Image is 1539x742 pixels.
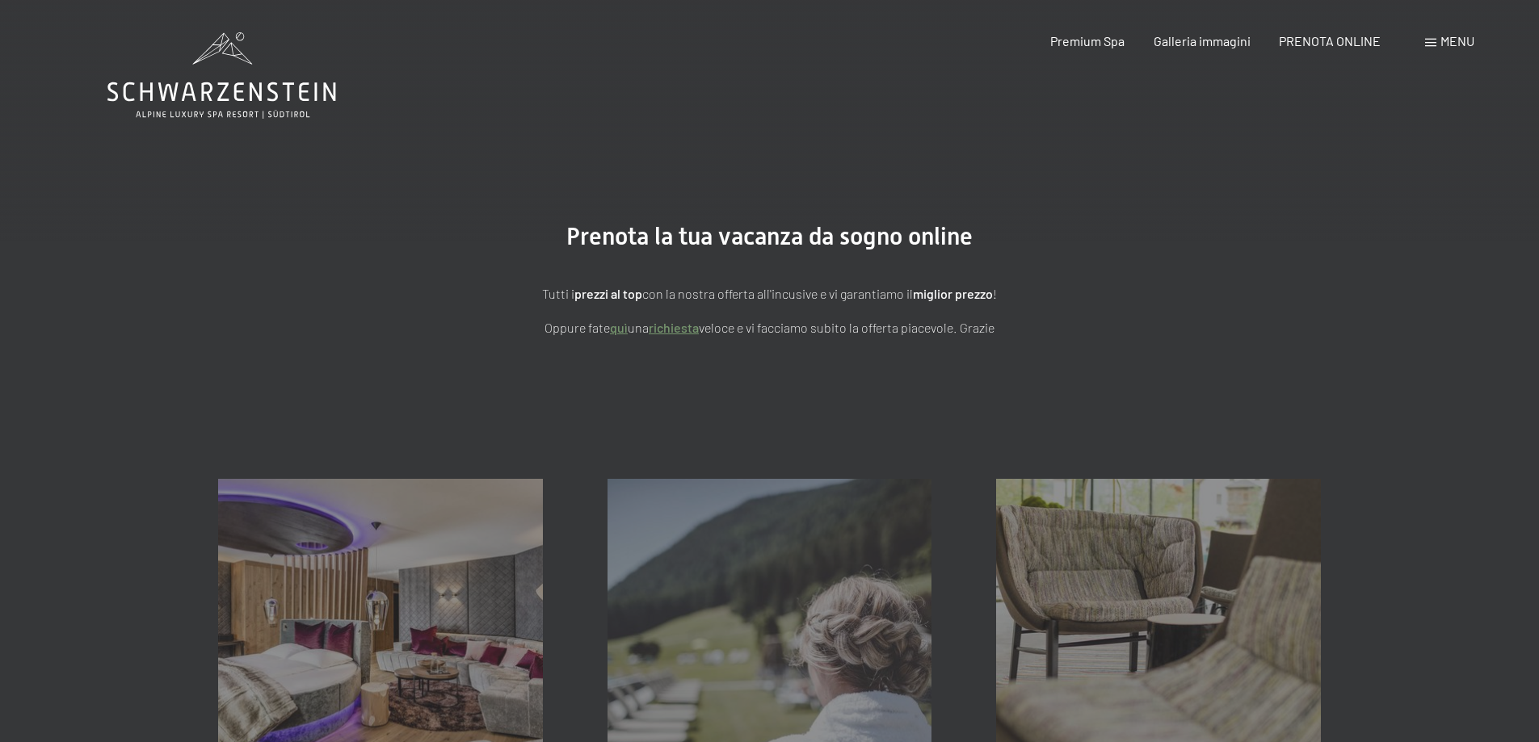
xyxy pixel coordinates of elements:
span: Menu [1440,33,1474,48]
a: richiesta [649,320,699,335]
a: PRENOTA ONLINE [1279,33,1381,48]
strong: prezzi al top [574,286,642,301]
a: Galleria immagini [1154,33,1251,48]
strong: miglior prezzo [913,286,993,301]
a: Premium Spa [1050,33,1125,48]
p: Tutti i con la nostra offerta all'incusive e vi garantiamo il ! [366,283,1174,304]
span: Prenota la tua vacanza da sogno online [566,222,973,250]
p: Oppure fate una veloce e vi facciamo subito la offerta piacevole. Grazie [366,317,1174,338]
a: quì [610,320,628,335]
